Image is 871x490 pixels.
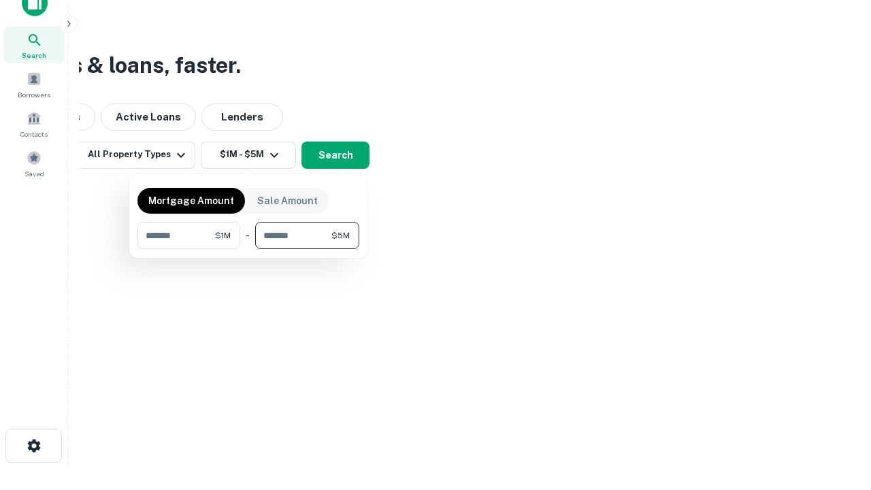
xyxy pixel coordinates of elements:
[246,222,250,249] div: -
[148,193,234,208] p: Mortgage Amount
[257,193,318,208] p: Sale Amount
[215,229,231,242] span: $1M
[331,229,350,242] span: $5M
[803,381,871,446] iframe: Chat Widget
